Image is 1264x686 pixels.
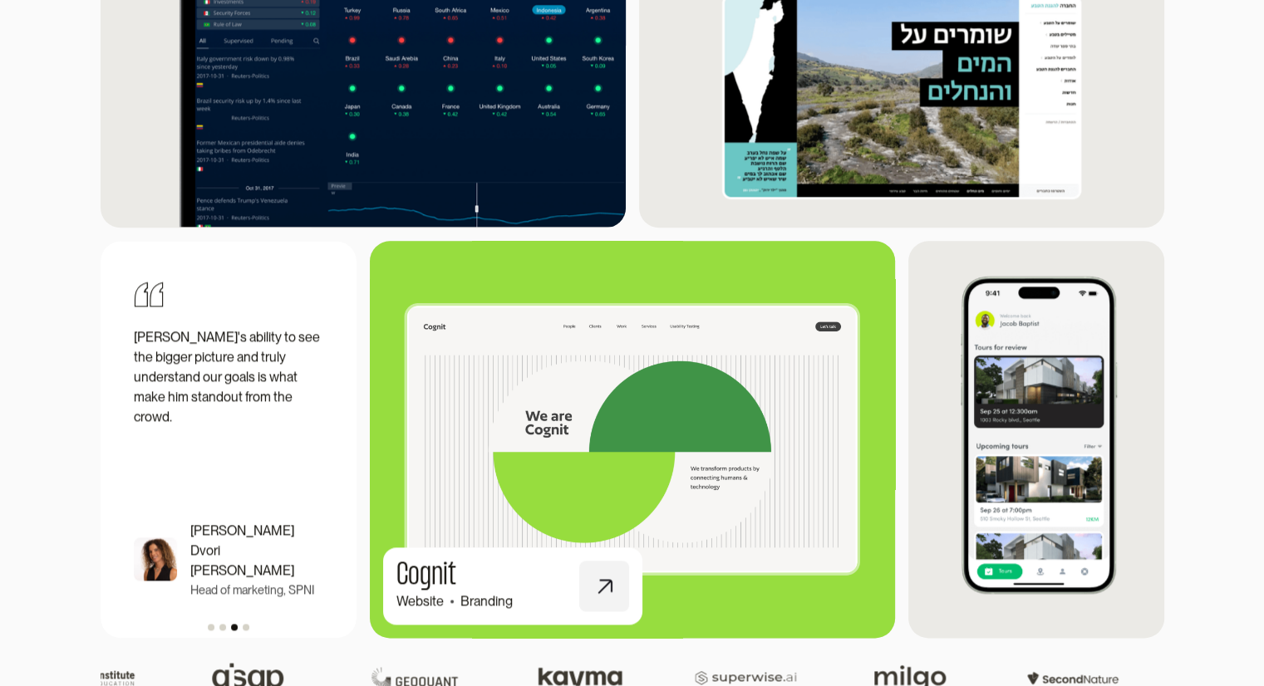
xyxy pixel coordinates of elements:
p: Head of marketing, SPNI [190,581,314,599]
div: Website [396,591,444,611]
p: [PERSON_NAME] Dvori [PERSON_NAME] [190,521,323,581]
p: [PERSON_NAME]'s ability to see the bigger picture and truly understand our goals is what make him... [134,327,323,427]
div: Branding [460,591,513,611]
div: Show slide 4 of 4 [243,624,249,630]
div: Show slide 3 of 4 [231,624,238,630]
div: Show slide 1 of 4 [208,624,214,630]
div: Show slide 2 of 4 [219,624,226,630]
div: 3 of 4 [101,241,357,639]
a: CognitWebsiteBranding [370,241,895,639]
img: showdigs app screenshot [908,241,1164,639]
img: Merav dvori [134,537,177,581]
div: carousel [101,241,357,639]
h1: Cognit [396,561,456,591]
